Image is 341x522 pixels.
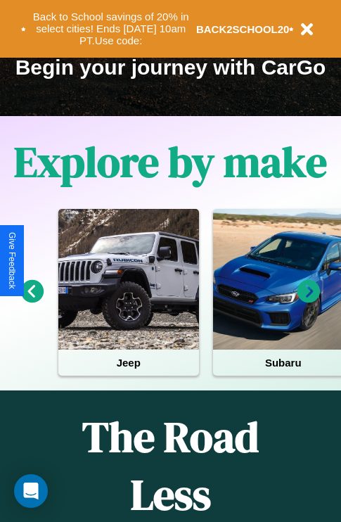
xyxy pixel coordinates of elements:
h4: Jeep [58,350,199,376]
button: Back to School savings of 20% in select cities! Ends [DATE] 10am PT.Use code: [26,7,196,51]
div: Give Feedback [7,232,17,289]
div: Open Intercom Messenger [14,474,48,508]
h1: Explore by make [14,133,327,191]
b: BACK2SCHOOL20 [196,23,290,35]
